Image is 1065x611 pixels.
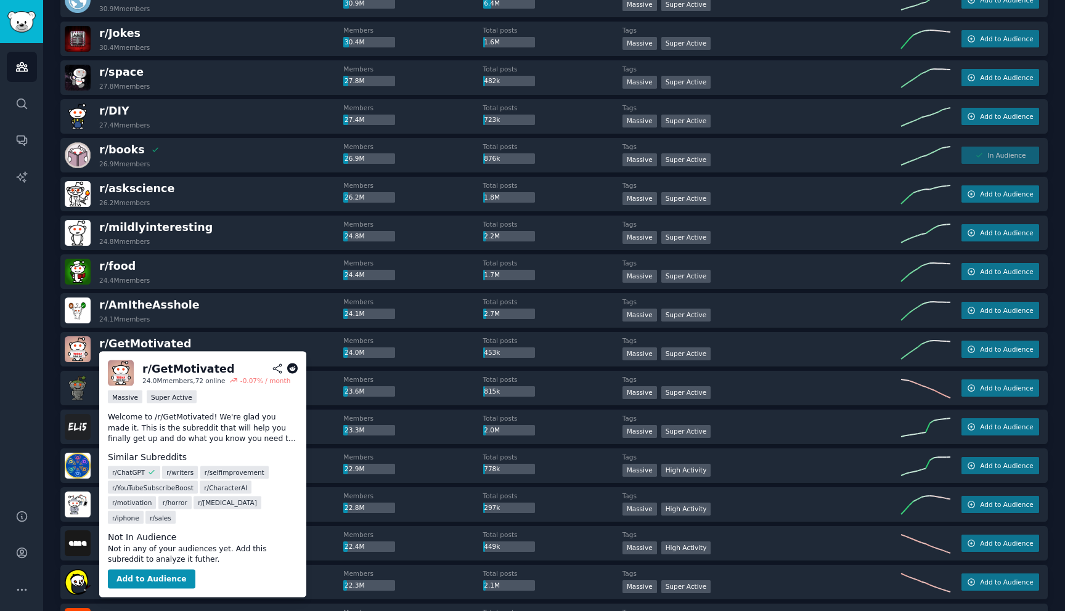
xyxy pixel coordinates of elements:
div: 30.9M members [99,4,150,13]
img: GetMotivated [108,360,134,386]
div: Massive [622,425,657,438]
div: Massive [622,270,657,283]
div: Massive [622,347,657,360]
div: 2.1M [483,580,535,591]
div: Massive [108,390,142,403]
div: 24.4M [343,270,395,281]
img: mildlyinteresting [65,220,91,246]
dt: Tags [622,103,901,112]
div: 26.9M members [99,160,150,168]
div: Super Active [661,231,711,244]
button: Add to Audience [961,108,1039,125]
img: books [65,142,91,168]
span: r/ YouTubeSubscribeBoost [112,483,194,492]
dt: Total posts [483,414,622,423]
dt: Tags [622,530,901,539]
div: 24.1M members [99,315,150,323]
div: Super Active [661,580,711,593]
div: Massive [622,386,657,399]
div: 449k [483,541,535,552]
div: Massive [622,192,657,205]
div: Massive [622,115,657,127]
span: Add to Audience [980,112,1033,121]
span: Add to Audience [980,267,1033,276]
img: LifeProTips [65,453,91,479]
dt: Members [343,26,483,34]
img: GetMotivated [65,336,91,362]
div: Super Active [661,192,711,205]
span: Add to Audience [980,384,1033,392]
dt: Total posts [483,220,622,229]
dt: Total posts [483,453,622,461]
div: Massive [622,231,657,244]
div: 24.0M [343,347,395,358]
img: IAmA [65,530,91,556]
div: Super Active [661,425,711,438]
div: Massive [622,580,657,593]
div: 1.8M [483,192,535,203]
div: 26.2M [343,192,395,203]
dt: Total posts [483,26,622,34]
div: Super Active [661,309,711,322]
span: r/ mildlyinteresting [99,221,213,233]
div: Super Active [661,386,711,399]
div: 27.4M [343,115,395,126]
dt: Total posts [483,259,622,267]
img: askscience [65,181,91,207]
button: Add to Audience [961,496,1039,513]
div: Massive [622,503,657,516]
div: 23.6M [343,386,395,397]
dt: Total posts [483,297,622,306]
span: r/ sales [150,513,171,522]
dt: Total posts [483,142,622,151]
span: Add to Audience [980,306,1033,315]
span: Add to Audience [980,461,1033,470]
div: r/ GetMotivated [142,361,234,376]
div: 723k [483,115,535,126]
dt: Tags [622,65,901,73]
dt: Members [343,142,483,151]
dt: Not In Audience [108,530,298,543]
div: 22.8M [343,503,395,514]
div: High Activity [661,464,711,477]
span: r/ AmItheAsshole [99,299,200,311]
img: food [65,259,91,285]
dt: Total posts [483,569,622,578]
button: Add to Audience [961,302,1039,319]
div: 26.9M [343,153,395,164]
button: Add to Audience [961,535,1039,552]
span: r/ askscience [99,182,174,195]
div: Super Active [661,37,711,50]
span: r/ writers [166,468,194,477]
dt: Total posts [483,181,622,190]
dt: Tags [622,259,901,267]
div: Super Active [147,390,197,403]
span: r/ selfimprovement [205,468,264,477]
dt: Tags [622,569,901,578]
div: 24.8M members [99,237,150,246]
dt: Tags [622,181,901,190]
div: High Activity [661,503,711,516]
span: r/ [MEDICAL_DATA] [198,498,257,507]
button: Add to Audience [961,224,1039,241]
button: Add to Audience [961,263,1039,280]
div: Super Active [661,115,711,127]
div: 2.7M [483,309,535,320]
dt: Tags [622,414,901,423]
div: 24.4M members [99,276,150,285]
button: Add to Audience [108,569,195,589]
div: 815k [483,386,535,397]
div: 2.2M [483,231,535,242]
span: r/ space [99,66,144,78]
dt: Total posts [483,375,622,384]
span: Add to Audience [980,539,1033,548]
div: Super Active [661,76,711,89]
span: Add to Audience [980,578,1033,586]
img: AmItheAsshole [65,297,91,323]
dt: Members [343,297,483,306]
div: Massive [622,464,657,477]
div: 23.3M [343,425,395,436]
img: explainlikeimfive [65,414,91,440]
div: 876k [483,153,535,164]
span: r/ GetMotivated [99,338,191,350]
